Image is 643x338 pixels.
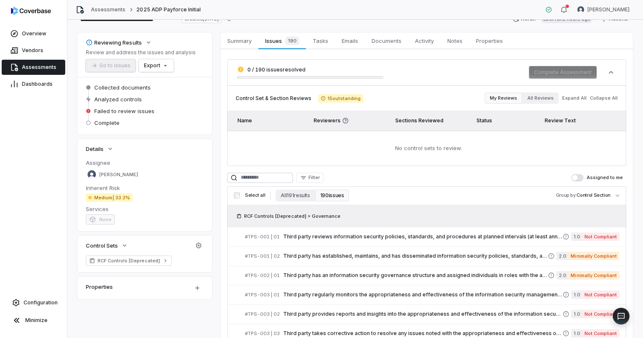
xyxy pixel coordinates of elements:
[86,242,118,249] span: Control Sets
[11,7,51,15] img: logo-D7KZi-bG.svg
[338,35,361,46] span: Emails
[245,253,280,259] span: # TPS-001 | 02
[227,131,626,166] td: No control sets to review.
[22,64,56,71] span: Assessments
[587,6,630,13] span: [PERSON_NAME]
[3,312,64,329] button: Minimize
[522,92,559,104] button: All Reviews
[412,35,437,46] span: Activity
[309,35,332,46] span: Tasks
[582,310,619,318] span: Not Compliant
[86,205,204,213] dt: Services
[572,3,635,16] button: David Morales avatar[PERSON_NAME]
[315,190,349,201] button: 190 issues
[587,91,620,106] button: Collapse All
[2,60,65,75] a: Assessments
[94,119,120,127] span: Complete
[83,141,116,156] button: Details
[25,317,48,324] span: Minimize
[473,35,506,46] span: Properties
[296,173,324,183] button: Filter
[86,159,204,166] dt: Assignee
[582,232,619,241] span: Not Compliant
[571,290,582,299] span: 1.0
[83,238,130,253] button: Control Sets
[556,252,568,260] span: 2.0
[22,47,43,54] span: Vendors
[485,92,522,104] button: My Reviews
[86,193,133,202] span: Medium | 33.3%
[262,35,302,47] span: Issues
[22,30,46,37] span: Overview
[91,6,125,13] a: Assessments
[2,77,65,92] a: Dashboards
[283,253,548,259] span: Third party has established, maintains, and has disseminated information security policies, stand...
[86,145,104,153] span: Details
[2,26,65,41] a: Overview
[276,190,315,201] button: All 191 results
[245,272,280,279] span: # TPS-002 | 01
[224,35,255,46] span: Summary
[308,174,320,181] span: Filter
[568,271,619,280] span: Minimally Compliant
[571,232,582,241] span: 1.0
[245,285,619,304] a: #TPS-003 | 01Third party regularly monitors the appropriateness and effectiveness of the informat...
[245,292,280,298] span: # TPS-003 | 01
[88,170,96,179] img: David Morales avatar
[94,95,142,103] span: Analyzed controls
[2,43,65,58] a: Vendors
[245,247,619,266] a: #TPS-001 | 02Third party has established, maintains, and has disseminated information security po...
[283,233,563,240] span: Third party reviews information security policies, standards, and procedures at planned intervals...
[86,184,204,192] dt: Inherent Risk
[368,35,405,46] span: Documents
[98,257,160,264] span: RCF Controls [Deprecated]
[245,227,619,246] a: #TPS-001 | 01Third party reviews information security policies, standards, and procedures at plan...
[86,39,142,46] div: Reviewing Results
[237,117,252,124] span: Name
[556,271,568,280] span: 2.0
[545,117,576,124] span: Review Text
[245,305,619,324] a: #TPS-003 | 02Third party provides reports and insights into the appropriateness and effectiveness...
[245,266,619,285] a: #TPS-002 | 01Third party has an information security governance structure and assigned individual...
[283,291,563,298] span: Third party regularly monitors the appropriateness and effectiveness of the information security ...
[94,84,151,91] span: Collected documents
[244,213,340,219] span: RCF Controls [Deprecated] > Governance
[582,329,619,338] span: Not Compliant
[571,310,582,318] span: 1.0
[283,330,563,337] span: Third party takes corrective action to resolve any issues noted with the appropriateness and effe...
[234,193,240,198] input: Select all
[476,117,492,124] span: Status
[236,95,311,102] span: Control Set & Section Reviews
[22,81,53,87] span: Dashboards
[556,192,576,198] span: Group by
[571,174,623,181] label: Assigned to me
[568,252,619,260] span: Minimally Compliant
[485,92,559,104] div: Review filter
[86,49,196,56] p: Review and address the issues and analysis
[245,311,280,317] span: # TPS-003 | 02
[314,117,385,124] span: Reviewers
[24,299,58,306] span: Configuration
[245,192,265,198] span: Select all
[444,35,466,46] span: Notes
[139,59,174,72] button: Export
[318,94,363,103] span: 15 outstanding
[3,295,64,310] a: Configuration
[86,256,172,266] a: RCF Controls [Deprecated]
[395,117,444,124] span: Sections Reviewed
[99,172,138,178] span: [PERSON_NAME]
[560,91,589,106] button: Expand All
[83,35,154,50] button: Reviewing Results
[571,329,582,338] span: 1.0
[247,66,306,73] span: 0 / 190 issues resolved
[283,272,548,279] span: Third party has an information security governance structure and assigned individuals in roles wi...
[136,6,201,13] span: 2025 ADP Payforce Initial
[94,107,154,115] span: Failed to review issues
[245,234,280,240] span: # TPS-001 | 01
[577,6,584,13] img: David Morales avatar
[285,37,299,45] span: 190
[582,290,619,299] span: Not Compliant
[245,330,280,337] span: # TPS-003 | 03
[571,174,583,181] button: Assigned to me
[283,311,563,317] span: Third party provides reports and insights into the appropriateness and effectiveness of the infor...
